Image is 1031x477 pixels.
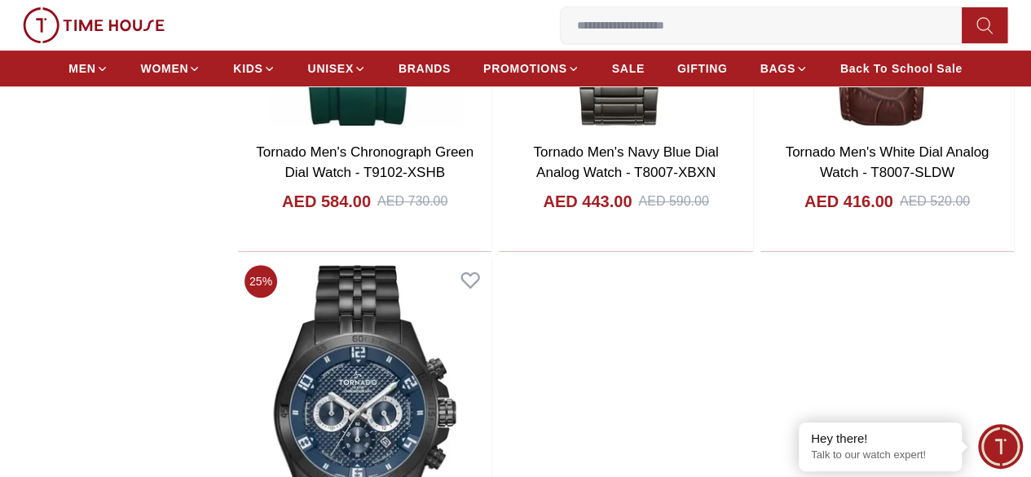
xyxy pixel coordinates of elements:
[256,144,474,181] a: Tornado Men's Chronograph Green Dial Watch - T9102-XSHB
[811,448,949,462] p: Talk to our watch expert!
[233,60,262,77] span: KIDS
[785,144,989,181] a: Tornado Men's White Dial Analog Watch - T8007-SLDW
[141,54,201,83] a: WOMEN
[308,60,354,77] span: UNISEX
[68,54,108,83] a: MEN
[900,192,970,211] div: AED 520.00
[638,192,708,211] div: AED 590.00
[68,60,95,77] span: MEN
[141,60,189,77] span: WOMEN
[840,60,963,77] span: Back To School Sale
[399,54,451,83] a: BRANDS
[483,60,567,77] span: PROMOTIONS
[377,192,447,211] div: AED 730.00
[282,190,371,213] h4: AED 584.00
[483,54,579,83] a: PROMOTIONS
[760,60,795,77] span: BAGS
[308,54,366,83] a: UNISEX
[760,54,807,83] a: BAGS
[811,431,949,447] div: Hey there!
[840,54,963,83] a: Back To School Sale
[233,54,275,83] a: KIDS
[399,60,451,77] span: BRANDS
[978,424,1023,469] div: Chat Widget
[677,54,728,83] a: GIFTING
[612,54,645,83] a: SALE
[543,190,632,213] h4: AED 443.00
[612,60,645,77] span: SALE
[245,265,277,298] span: 25 %
[677,60,728,77] span: GIFTING
[533,144,718,181] a: Tornado Men's Navy Blue Dial Analog Watch - T8007-XBXN
[23,7,165,43] img: ...
[804,190,893,213] h4: AED 416.00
